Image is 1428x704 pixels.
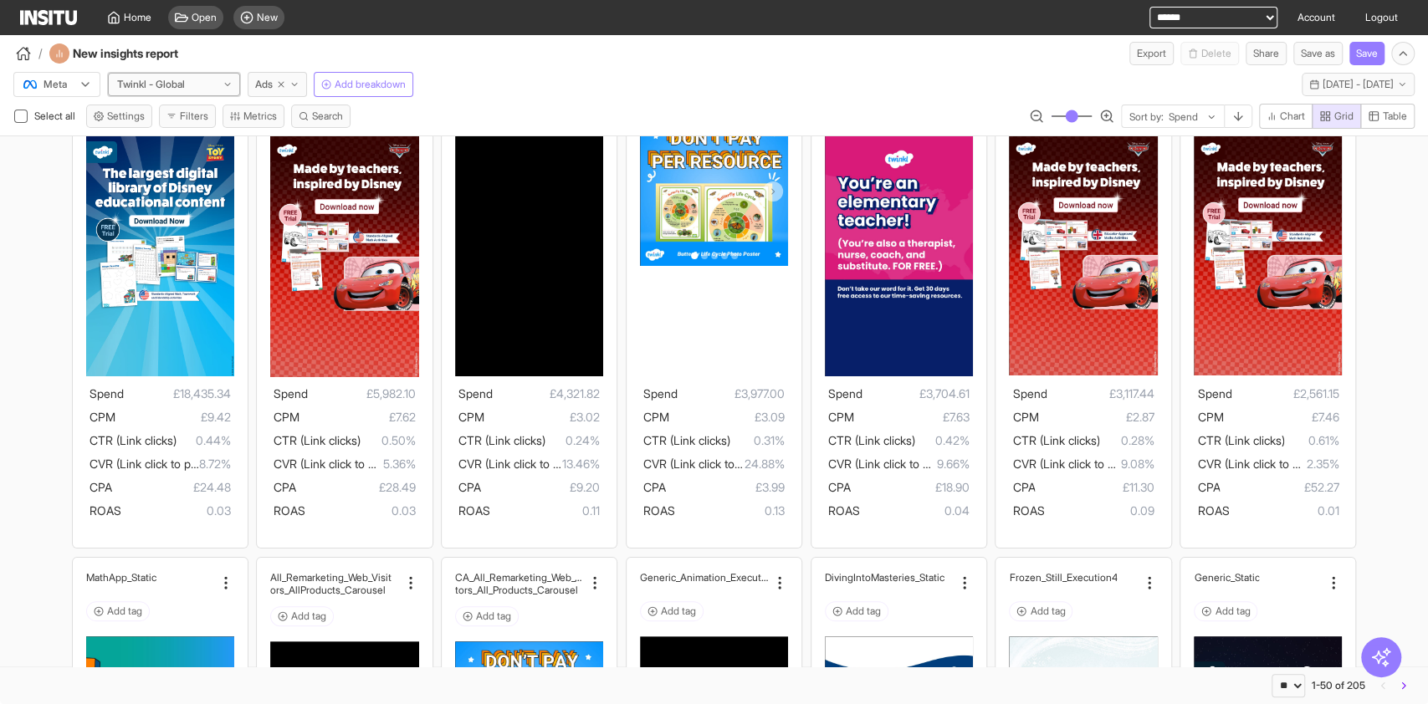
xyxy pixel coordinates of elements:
span: [DATE] - [DATE] [1323,78,1394,91]
span: 0.03 [121,501,231,521]
span: Sort by: [1129,110,1164,124]
button: [DATE] - [DATE] [1302,73,1415,96]
button: Filters [159,105,216,128]
button: / [13,43,43,64]
span: CPM [1197,410,1223,424]
img: Logo [20,10,77,25]
span: £2.87 [1038,407,1154,427]
div: Frozen_Still_Execution4 [1009,571,1137,584]
span: 0.61% [1284,431,1338,451]
h2: MathApp_Static [86,571,156,584]
span: 0.03 [305,501,415,521]
span: CPA [458,480,481,494]
span: 9.08% [1121,454,1154,474]
button: Settings [86,105,152,128]
span: 13.46% [562,454,600,474]
span: Add tag [1030,605,1065,618]
span: 0.42% [915,431,970,451]
span: 0.01 [1229,501,1338,521]
span: £3.02 [484,407,600,427]
span: CVR (Link click to purchase) [1012,457,1159,471]
span: Add tag [107,605,142,618]
span: £3,704.61 [862,384,970,404]
button: Table [1360,104,1415,129]
button: Grid [1312,104,1361,129]
div: CA_All_Remarketing_Web_Visitors_All_Products_Carousel [455,571,583,596]
span: CVR (Link click to purchase) [643,457,790,471]
span: New [257,11,278,24]
span: Open [192,11,217,24]
button: Search [291,105,351,128]
span: 24.88% [745,454,785,474]
span: Settings [107,110,145,123]
span: ROAS [274,503,305,518]
span: £7.46 [1223,407,1338,427]
span: £52.27 [1220,477,1338,497]
span: CPA [643,480,666,494]
span: £3.09 [669,407,785,427]
span: £7.62 [299,407,415,427]
h2: Generic_Static [1194,571,1259,584]
h2: Frozen_Still_Execution4 [1009,571,1117,584]
span: 5.36% [383,454,416,474]
span: Spend [1197,386,1231,400]
div: 1-50 of 205 [1312,679,1365,692]
span: CTR (Link clicks) [643,433,730,447]
span: Spend [458,386,493,400]
span: CPA [1197,480,1220,494]
span: CTR (Link clicks) [458,433,545,447]
span: You cannot delete a preset report. [1180,42,1239,65]
span: £5,982.10 [308,384,415,404]
h2: Generic_Animation_Execution1 [640,571,768,584]
button: Share [1246,42,1287,65]
span: CPM [643,410,669,424]
button: Delete [1180,42,1239,65]
span: CPA [274,480,296,494]
button: Add tag [270,606,334,626]
span: £7.63 [854,407,970,427]
span: CTR (Link clicks) [90,433,177,447]
button: Ads [248,72,307,97]
span: £4,321.82 [493,384,600,404]
span: £18,435.34 [124,384,231,404]
button: Add breakdown [314,72,413,97]
span: Spend [90,386,124,400]
span: Select all [34,110,79,122]
div: DivingIntoMasteries_Static [825,571,953,584]
div: MathApp_Static [86,571,214,584]
span: CPA [90,480,112,494]
button: Save as [1293,42,1343,65]
h2: CA_All_Remarketing_Web_Visi [455,571,583,584]
span: Ads [255,78,273,91]
span: ROAS [458,503,490,518]
span: £28.49 [296,477,415,497]
div: Generic_Static [1194,571,1322,584]
span: £2,561.15 [1231,384,1338,404]
span: CPM [274,410,299,424]
span: ROAS [1012,503,1044,518]
span: ROAS [1197,503,1229,518]
button: Add tag [640,601,704,621]
span: 0.28% [1099,431,1154,451]
span: 0.24% [545,431,600,451]
span: 0.09 [1044,501,1154,521]
span: CVR (Link click to purchase) [1197,457,1344,471]
button: Chart [1259,104,1313,129]
span: £24.48 [112,477,231,497]
span: CPM [90,410,115,424]
span: Add tag [1215,605,1250,618]
button: Metrics [223,105,284,128]
span: Search [312,110,343,123]
span: Spend [643,386,678,400]
button: Add tag [1009,601,1072,621]
span: ROAS [828,503,860,518]
span: CTR (Link clicks) [1012,433,1099,447]
h2: DivingIntoMasteries_Static [825,571,944,584]
span: Spend [1012,386,1047,400]
span: CTR (Link clicks) [1197,433,1284,447]
span: £3.99 [666,477,785,497]
span: 0.04 [860,501,970,521]
button: Save [1349,42,1384,65]
span: £3,117.44 [1047,384,1154,404]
